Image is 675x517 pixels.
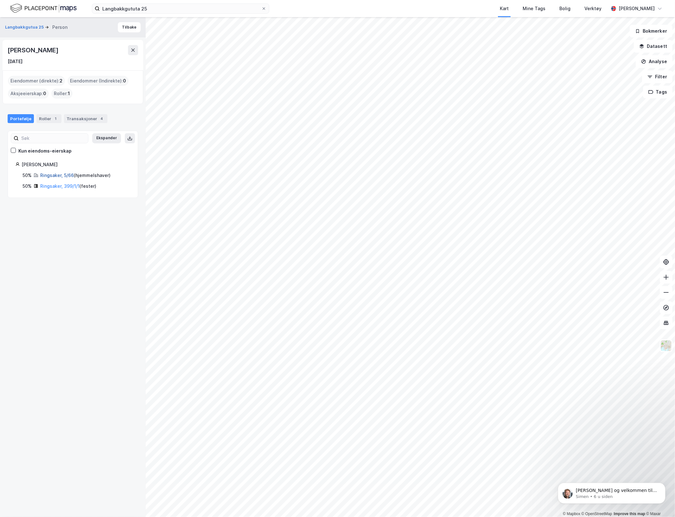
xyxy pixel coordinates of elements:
[28,18,109,49] span: [PERSON_NAME] og velkommen til Newsec Maps, [PERSON_NAME] det er du lurer på så er det bare å ta ...
[8,114,34,123] div: Portefølje
[64,114,107,123] div: Transaksjoner
[52,23,67,31] div: Person
[22,182,32,190] div: 50%
[36,114,61,123] div: Roller
[19,134,88,143] input: Søk
[40,173,74,178] a: Ringsaker, 5/66
[548,469,675,514] iframe: Intercom notifications melding
[636,55,672,68] button: Analyse
[28,24,109,30] p: Message from Simen, sent 6 u siden
[630,25,672,37] button: Bokmerker
[40,183,80,189] a: Ringsaker, 399/1/1
[51,88,73,99] div: Roller :
[8,88,49,99] div: Aksjeeierskap :
[634,40,672,53] button: Datasett
[22,161,130,168] div: [PERSON_NAME]
[8,76,65,86] div: Eiendommer (direkte) :
[18,147,72,155] div: Kun eiendoms-eierskap
[559,5,570,12] div: Bolig
[92,133,121,143] button: Ekspander
[67,76,129,86] div: Eiendommer (Indirekte) :
[43,90,46,97] span: 0
[5,24,45,30] button: Langbakkgutua 25
[642,70,672,83] button: Filter
[584,5,602,12] div: Verktøy
[99,115,105,122] div: 4
[523,5,545,12] div: Mine Tags
[660,340,672,352] img: Z
[68,90,70,97] span: 1
[619,5,655,12] div: [PERSON_NAME]
[123,77,126,85] span: 0
[500,5,509,12] div: Kart
[118,22,141,32] button: Tilbake
[40,172,111,179] div: ( hjemmelshaver )
[563,512,580,516] a: Mapbox
[60,77,62,85] span: 2
[22,172,32,179] div: 50%
[40,182,96,190] div: ( fester )
[643,86,672,98] button: Tags
[8,45,60,55] div: [PERSON_NAME]
[614,512,645,516] a: Improve this map
[8,58,22,65] div: [DATE]
[582,512,612,516] a: OpenStreetMap
[53,115,59,122] div: 1
[10,3,77,14] img: logo.f888ab2527a4732fd821a326f86c7f29.svg
[100,4,261,13] input: Søk på adresse, matrikkel, gårdeiere, leietakere eller personer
